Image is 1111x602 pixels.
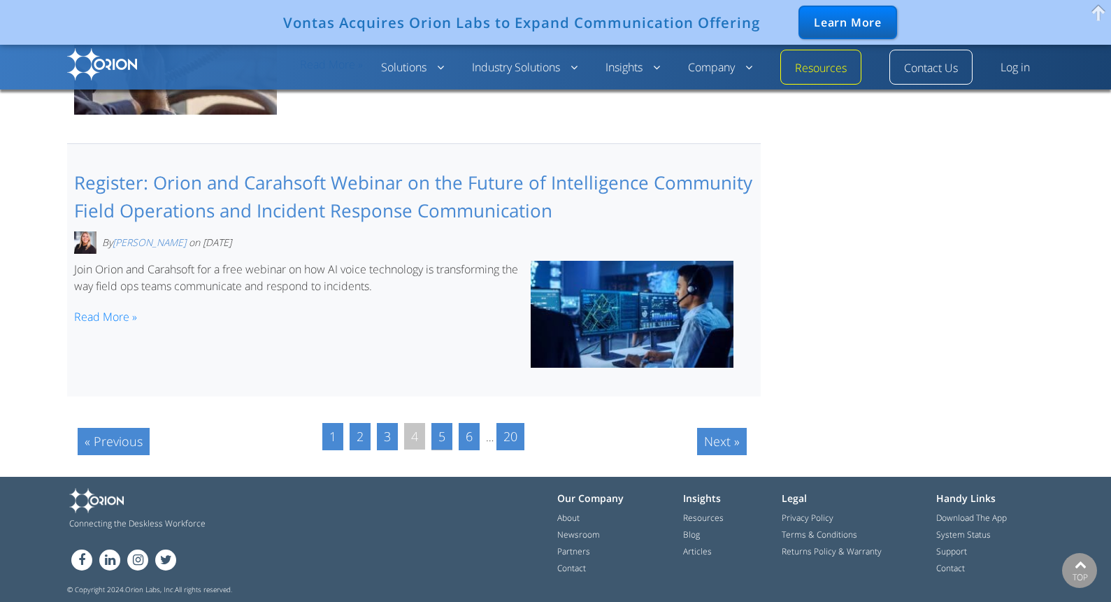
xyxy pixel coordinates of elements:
div: Vontas Acquires Orion Labs to Expand Communication Offering [283,14,760,31]
img: Carahsoft Webinar - Field Operations and Incident Response - Orion [531,254,740,375]
a: [PERSON_NAME] [113,236,186,250]
img: Avatar photo [74,231,96,254]
iframe: Chat Widget [859,440,1111,602]
a: Privacy Policy [782,512,833,524]
div: Learn More [798,6,897,39]
a: Company [688,59,752,76]
a: Contact [557,562,586,575]
p: Join Orion and Carahsoft for a free webinar on how AI voice technology is transforming the way fi... [74,261,524,294]
a: Read More » [74,308,137,326]
a: Returns Policy & Warranty [782,545,882,558]
a: 6 [459,423,480,450]
a: « Previous [78,428,150,455]
a: Articles [683,545,712,558]
a: Log in [1001,59,1030,76]
h3: Our Company [557,488,663,508]
a: Industry Solutions [472,59,578,76]
a: Blog [683,529,700,541]
a: 20 [496,423,524,450]
a: Solutions [381,59,444,76]
nav: Posts [67,417,761,456]
span: 4 [404,423,425,450]
a: Resources [683,512,724,524]
time: [DATE] [203,236,231,249]
a: 3 [377,423,398,450]
a: About [557,512,580,524]
img: Orion [67,48,137,80]
span: … [486,429,494,445]
a: Terms & Conditions [782,529,857,541]
a: Resources [795,60,847,77]
a: Next » [697,428,747,455]
span: © Copyright 2024. All rights reserved. [67,585,1044,594]
h3: Legal [782,488,915,508]
a: Insights [605,59,660,76]
a: 2 [350,423,371,450]
a: Orion Labs, Inc. [125,585,175,595]
h3: Insights [683,488,760,508]
a: 5 [431,423,452,450]
a: 1 [322,423,343,450]
span: on [189,236,200,249]
a: Register: Orion and Carahsoft Webinar on the Future of Intelligence Community Field Operations an... [74,170,752,224]
a: Contact Us [904,60,958,77]
span: By [102,236,189,250]
img: Orion [69,488,124,513]
a: Newsroom [557,529,600,541]
a: Partners [557,545,590,558]
span: Connecting the Deskless Workforce [69,519,389,529]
